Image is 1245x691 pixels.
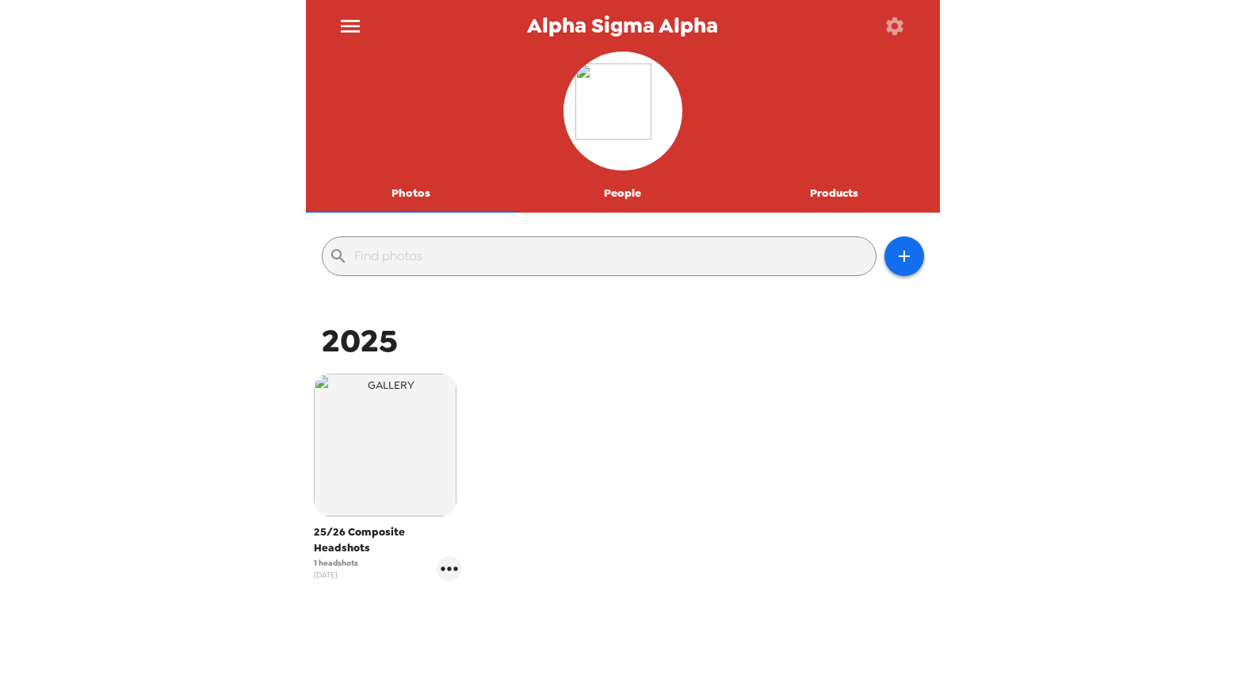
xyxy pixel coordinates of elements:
input: Find photos [354,244,869,269]
span: Alpha Sigma Alpha [527,15,718,36]
img: gallery [314,374,456,516]
button: gallery menu [437,556,462,582]
button: People [517,175,728,213]
span: [DATE] [314,569,358,581]
button: Photos [306,175,517,213]
span: 25/26 Composite Headshots [314,524,463,556]
button: Products [728,175,940,213]
img: org logo [575,63,670,159]
span: 1 headshots [314,557,358,569]
span: 2025 [322,320,398,362]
